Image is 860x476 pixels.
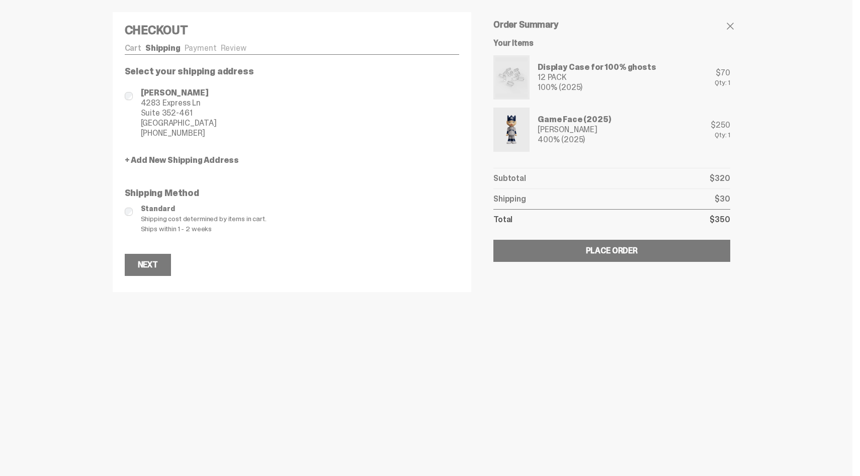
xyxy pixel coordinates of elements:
p: Shipping Method [125,188,460,198]
div: Place Order [586,247,638,255]
div: $250 [711,121,730,129]
div: [PERSON_NAME] [538,126,611,134]
div: Qty: 1 [715,79,730,86]
span: Suite 352-461 [141,108,217,118]
h4: Checkout [125,24,460,36]
a: Review [221,43,246,53]
div: 100% (2025) [538,83,656,91]
div: 400% (2025) [538,136,611,144]
div: 12 PACK [538,73,656,81]
p: $30 [715,195,730,203]
div: Qty: 1 [711,131,730,138]
h6: Your Items [493,39,730,47]
p: Subtotal [493,174,526,182]
p: Select your shipping address [125,67,460,76]
p: Shipping [493,195,526,203]
span: [PERSON_NAME] [141,88,217,98]
div: Next [138,261,158,269]
span: Shipping cost determined by items in cart. [141,214,460,224]
a: + Add New Shipping Address [125,156,460,164]
p: $350 [710,216,730,224]
div: Game Face (2025) [538,116,611,124]
a: Payment [185,43,217,53]
a: Cart [125,43,141,53]
span: [GEOGRAPHIC_DATA] [141,118,217,128]
p: $320 [710,174,730,182]
div: Display Case for 100% ghosts [538,63,656,71]
img: 01-ghostwrite-mlb-game-face-hero-judge-front.png [495,110,528,150]
img: display%20cases%2012.png [495,57,528,98]
button: Place Order [493,240,730,262]
button: Next [125,254,171,276]
p: Total [493,216,512,224]
span: Ships within 1 - 2 weeks [141,224,460,234]
span: [PHONE_NUMBER] [141,128,217,138]
span: 4283 Express Ln [141,98,217,108]
span: Standard [141,204,460,214]
a: Shipping [145,43,181,53]
div: $70 [715,69,730,77]
h5: Order Summary [493,20,730,29]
